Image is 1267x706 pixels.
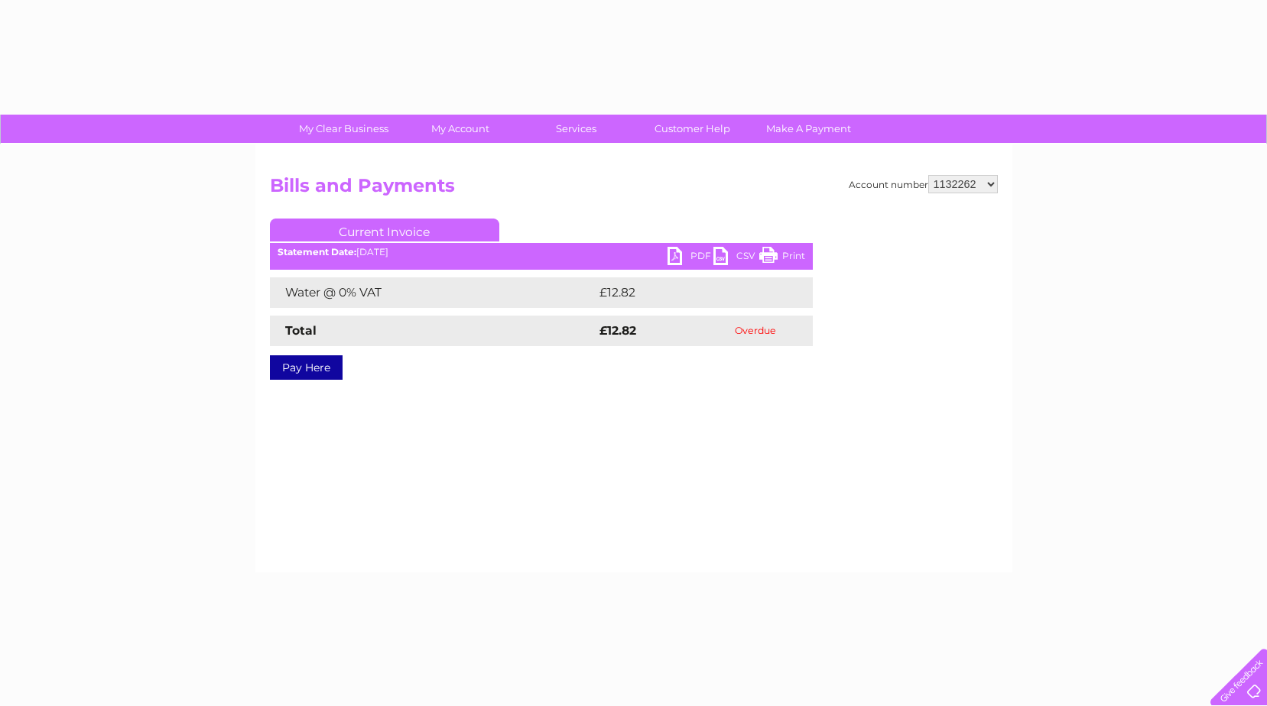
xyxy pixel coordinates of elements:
a: My Clear Business [281,115,407,143]
div: Account number [849,175,998,193]
a: Make A Payment [746,115,872,143]
strong: Total [285,323,317,338]
td: £12.82 [596,277,781,308]
td: Overdue [699,316,813,346]
strong: £12.82 [599,323,636,338]
a: Current Invoice [270,219,499,241]
a: Customer Help [629,115,755,143]
div: [DATE] [270,247,813,257]
a: CSV [713,247,759,269]
b: Statement Date: [278,246,356,257]
a: Pay Here [270,355,343,380]
td: Water @ 0% VAT [270,277,596,308]
a: My Account [397,115,523,143]
a: Print [759,247,805,269]
a: Services [513,115,639,143]
a: PDF [668,247,713,269]
h2: Bills and Payments [270,175,998,204]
